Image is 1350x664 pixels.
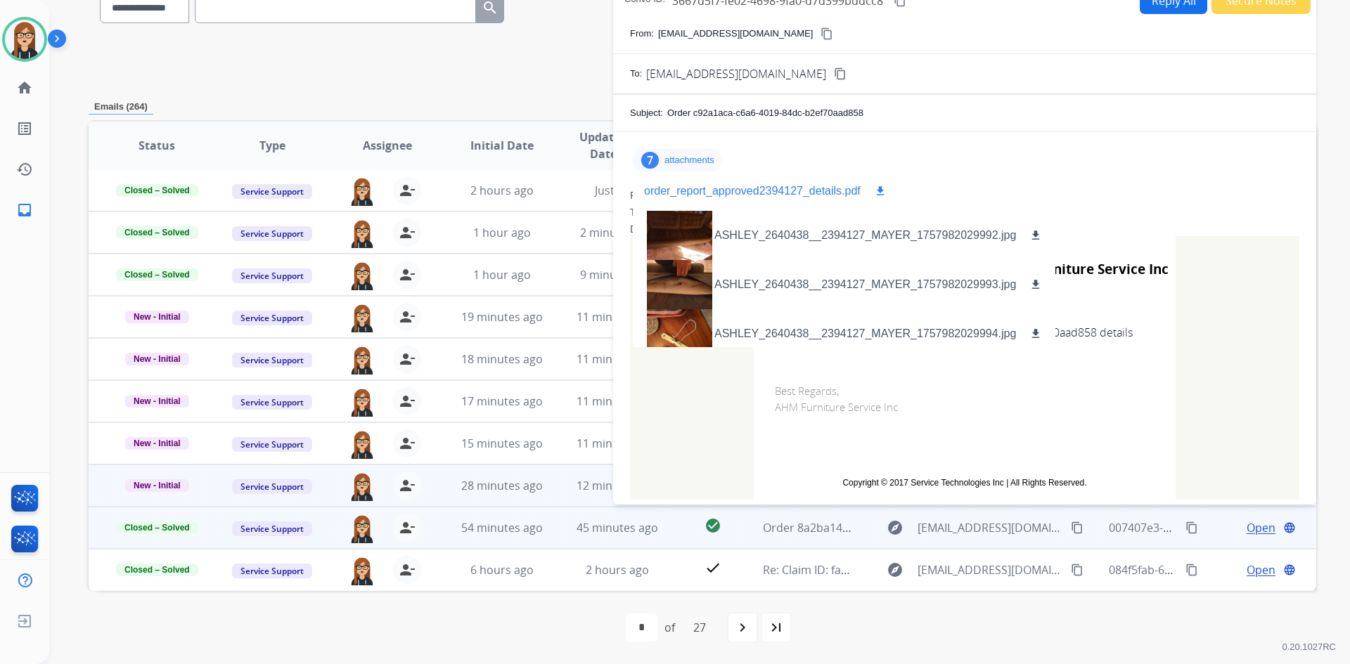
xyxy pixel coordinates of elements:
span: 11 minutes ago [577,351,658,367]
span: Assignee [363,137,412,154]
mat-icon: explore [887,561,904,578]
mat-icon: person_remove [399,519,416,536]
mat-icon: language [1283,521,1296,534]
img: agent-avatar [348,471,376,501]
span: Initial Date [470,137,534,154]
mat-icon: inbox [16,202,33,219]
span: Service Support [232,226,312,241]
img: agent-avatar [348,429,376,459]
span: 2 hours ago [470,183,534,198]
span: New - Initial [125,437,189,450]
mat-icon: person_remove [399,266,416,283]
mat-icon: content_copy [834,67,847,80]
span: Service Support [232,311,312,325]
p: ASHLEY_2640438__2394127_MAYER_1757982029993.jpg [714,276,1016,293]
span: Just now [595,183,640,198]
img: agent-avatar [348,303,376,332]
span: 17 minutes ago [461,393,543,409]
mat-icon: navigate_next [734,619,751,636]
span: 9 minutes ago [580,267,655,282]
p: ASHLEY_2640438__2394127_MAYER_1757982029992.jpg [714,227,1016,244]
span: Service Support [232,564,312,578]
span: Open [1247,519,1275,536]
span: [EMAIL_ADDRESS][DOMAIN_NAME] [918,519,1062,536]
mat-icon: content_copy [821,27,833,40]
mat-icon: person_remove [399,561,416,578]
img: agent-avatar [348,261,376,290]
p: Order c92a1aca-c6a6-4019-84dc-b2ef70aad858 [667,106,863,120]
mat-icon: person_remove [399,351,416,367]
td: Copyright © 2017 Service Technologies Inc | All Rights Reserved. [775,476,1155,489]
span: Closed – Solved [116,184,198,197]
span: 45 minutes ago [577,520,658,535]
span: 28 minutes ago [461,478,543,493]
span: [EMAIL_ADDRESS][DOMAIN_NAME] [918,561,1062,578]
span: 1 hour ago [473,225,531,240]
p: 0.20.1027RC [1282,639,1336,656]
span: New - Initial [125,311,189,323]
span: 2 minutes ago [580,225,655,240]
mat-icon: person_remove [399,182,416,199]
mat-icon: person_remove [399,477,416,494]
mat-icon: person_remove [399,435,416,452]
span: Type [259,137,285,154]
mat-icon: check_circle [705,517,721,534]
span: 6 hours ago [470,562,534,578]
mat-icon: person_remove [399,224,416,241]
img: agent-avatar [348,219,376,248]
span: Service Support [232,521,312,536]
div: 27 [682,613,717,642]
div: Date: [630,222,1299,236]
span: New - Initial [125,479,189,492]
img: agent-avatar [348,345,376,375]
mat-icon: content_copy [1071,564,1084,576]
mat-icon: content_copy [1185,564,1198,576]
mat-icon: person_remove [399,393,416,410]
mat-icon: download [874,185,887,197]
span: 11 minutes ago [577,436,658,451]
span: Service Support [232,184,312,199]
span: 15 minutes ago [461,436,543,451]
span: 12 minutes ago [577,478,658,493]
mat-icon: content_copy [1071,521,1084,534]
mat-icon: download [1029,229,1042,242]
td: Best Regards, AHM Furniture Service Inc [754,362,1176,462]
span: Order 8a2ba145-5a9a-4748-9113-c089aa6325bf [763,520,1012,535]
p: Subject: [630,106,663,120]
mat-icon: list_alt [16,120,33,137]
p: From: [630,27,654,41]
p: Emails (264) [89,100,153,115]
mat-icon: person_remove [399,308,416,325]
mat-icon: explore [887,519,904,536]
span: Service Support [232,395,312,410]
span: [EMAIL_ADDRESS][DOMAIN_NAME] [646,65,826,82]
mat-icon: download [1029,327,1042,340]
div: of [664,619,675,636]
mat-icon: history [16,161,33,178]
span: Updated Date [572,129,636,162]
img: agent-avatar [348,556,376,585]
span: Re: Claim ID: fa5aefb8-2380-4161-8c24-12ac5d6880ab [763,562,1043,578]
div: From: [630,188,1299,202]
span: 1 hour ago [473,267,531,282]
span: Status [139,137,175,154]
p: [EMAIL_ADDRESS][DOMAIN_NAME] [658,27,813,41]
span: 11 minutes ago [577,309,658,325]
span: 18 minutes ago [461,351,543,367]
span: 084f5fab-6871-4051-9514-d3f78f06131a [1109,562,1316,578]
img: agent-avatar [348,514,376,543]
span: Service Support [232,268,312,283]
mat-icon: home [16,79,33,96]
span: 007407e3-149c-4e11-92c5-5b2e9c263c70 [1109,520,1323,535]
span: Service Support [232,479,312,494]
p: To: [630,67,642,81]
img: agent-avatar [348,176,376,206]
div: 7 [641,152,659,169]
span: Service Support [232,353,312,367]
span: Closed – Solved [116,521,198,534]
span: Open [1247,561,1275,578]
mat-icon: content_copy [1185,521,1198,534]
div: To: [630,205,1299,219]
p: attachments [664,155,714,166]
span: 2 hours ago [586,562,649,578]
